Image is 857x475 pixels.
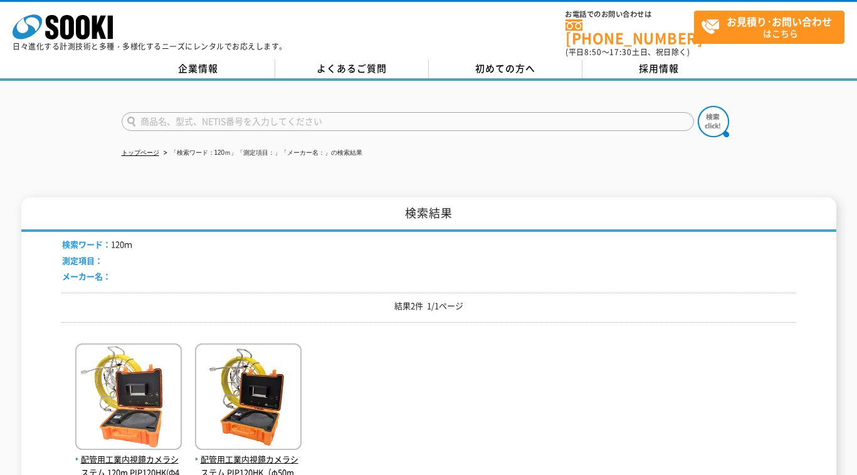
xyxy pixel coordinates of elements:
[475,61,535,75] span: 初めての方へ
[565,19,694,45] a: [PHONE_NUMBER]
[195,343,302,453] img: PIP120HK（φ50mm／120m）
[565,46,690,58] span: (平日 ～ 土日、祝日除く)
[701,11,844,43] span: はこちら
[694,11,844,44] a: お見積り･お問い合わせはこちら
[698,106,729,137] img: btn_search.png
[122,60,275,78] a: 企業情報
[565,11,694,18] span: お電話でのお問い合わせは
[584,46,602,58] span: 8:50
[609,46,632,58] span: 17:30
[62,300,796,313] p: 結果2件 1/1ページ
[275,60,429,78] a: よくあるご質問
[582,60,736,78] a: 採用情報
[122,149,159,156] a: トップページ
[13,43,287,50] p: 日々進化する計測技術と多種・多様化するニーズにレンタルでお応えします。
[161,147,363,160] li: 「検索ワード：120ｍ」「測定項目：」「メーカー名：」の検索結果
[62,238,111,250] span: 検索ワード：
[62,254,103,266] span: 測定項目：
[62,270,111,282] span: メーカー名：
[62,238,132,251] li: 120ｍ
[429,60,582,78] a: 初めての方へ
[727,14,832,29] strong: お見積り･お問い合わせ
[21,197,836,232] h1: 検索結果
[75,343,182,453] img: PIP120HK(Φ40mm/120m/記録)
[122,112,694,131] input: 商品名、型式、NETIS番号を入力してください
